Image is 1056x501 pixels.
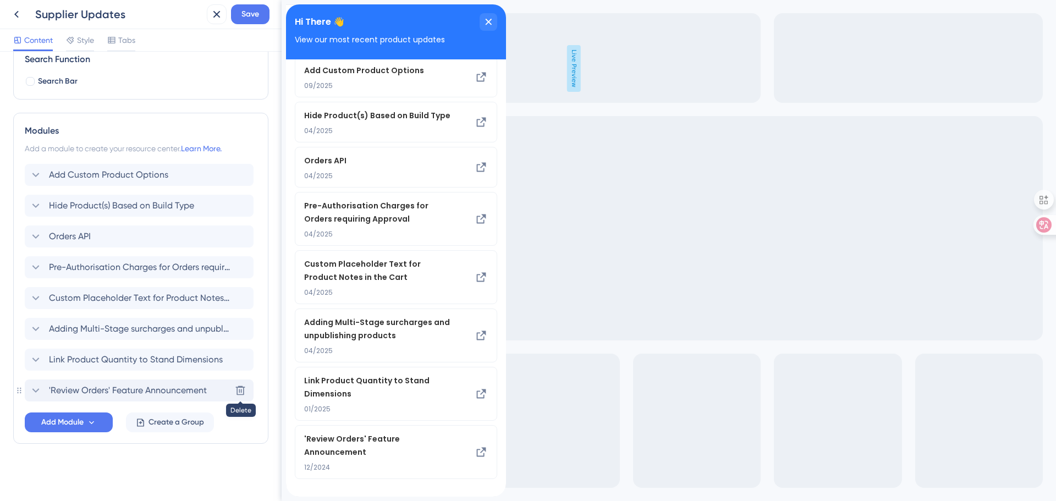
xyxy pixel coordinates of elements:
span: Hide Product(s) Based on Build Type [18,104,165,118]
span: 09/2025 [18,77,165,86]
span: Hide Product(s) Based on Build Type [49,199,194,212]
span: 04/2025 [18,167,165,176]
span: Link Product Quantity to Stand Dimensions [49,353,223,366]
span: Content [24,34,53,47]
span: Pre-Authorisation Charges for Orders requiring Approval [49,261,230,274]
div: Custom Placeholder Text for Product Notes in the Cart [18,253,165,293]
span: Add Module [41,416,84,429]
div: 'Review Orders' Feature AnnouncementDelete [25,379,257,401]
span: Custom Placeholder Text for Product Notes in the Cart [49,291,230,305]
button: Create a Group [126,412,214,432]
span: Style [77,34,94,47]
span: Tabs [118,34,135,47]
span: Link Product Quantity to Stand Dimensions [18,370,165,396]
div: Pre-Authorisation Charges for Orders requiring Approval [25,256,257,278]
span: 04/2025 [18,122,165,131]
span: Pre-Authorisation Charges for Orders requiring Approval [18,195,165,221]
a: Learn More. [181,144,222,153]
span: 04/2025 [18,225,165,234]
div: Modules [25,124,257,137]
div: Link Product Quantity to Stand Dimensions [18,370,165,409]
span: View our most recent product updates [9,31,159,40]
div: Hide Product(s) Based on Build Type [18,104,165,131]
span: 12/2024 [18,459,165,467]
div: Adding Multi-Stage surcharges and unpublishing products [25,318,257,340]
span: Orders API [18,150,165,163]
span: Create a Group [148,416,204,429]
div: Adding Multi-Stage surcharges and unpublishing products [18,311,165,351]
span: 04/2025 [18,284,165,293]
span: Custom Placeholder Text for Product Notes in the Cart [18,253,165,279]
div: Add Custom Product Options [25,164,257,186]
div: Add Custom Product Options [18,59,165,86]
span: Add Custom Product Options [49,168,168,181]
span: 'Review Orders' Feature Announcement [18,428,165,454]
span: Hi There 👋 [9,9,58,26]
span: Orders API [49,230,91,243]
span: 04/2025 [18,342,165,351]
button: Add Module [25,412,113,432]
div: Search Function [25,53,257,66]
span: Search Bar [38,75,78,88]
span: Live Preview [285,45,299,92]
div: close resource center [194,9,211,26]
button: Save [231,4,269,24]
div: Hide Product(s) Based on Build Type [25,195,257,217]
span: Add Custom Product Options [18,59,138,73]
div: Pre-Authorisation Charges for Orders requiring Approval [18,195,165,234]
div: 'Review Orders' Feature Announcement [18,428,165,467]
div: Link Product Quantity to Stand Dimensions [25,349,257,371]
div: Orders API [18,150,165,176]
span: Adding Multi-Stage surcharges and unpublishing products [49,322,230,335]
span: Product Updates [9,3,79,16]
span: Save [241,8,259,21]
span: Adding Multi-Stage surcharges and unpublishing products [18,311,165,338]
div: Custom Placeholder Text for Product Notes in the Cart [25,287,257,309]
span: 01/2025 [18,400,165,409]
div: 3 [86,5,90,14]
div: Supplier Updates [35,7,202,22]
span: Add a module to create your resource center. [25,144,181,153]
div: Orders API [25,225,257,247]
span: 'Review Orders' Feature Announcement [49,384,207,397]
